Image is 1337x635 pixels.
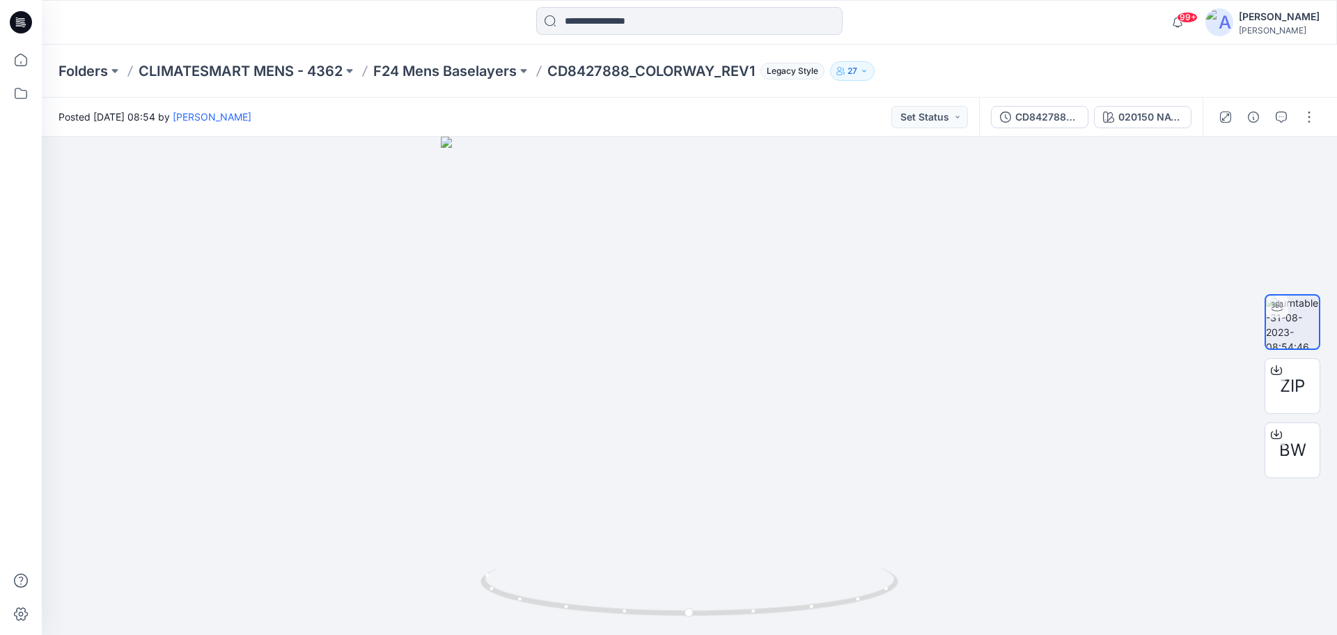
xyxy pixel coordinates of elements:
button: Details [1242,106,1265,128]
div: 020150 NAVY BLAZER [1118,109,1182,125]
button: 27 [830,61,875,81]
a: Folders [58,61,108,81]
div: [PERSON_NAME] [1239,8,1320,25]
span: Posted [DATE] 08:54 by [58,109,251,124]
button: 020150 NAVY BLAZER [1094,106,1191,128]
div: CD8427888_COLORWAY_REV1 [1015,109,1079,125]
a: CLIMATESMART MENS - 4362 [139,61,343,81]
button: CD8427888_COLORWAY_REV1 [991,106,1088,128]
span: ZIP [1280,374,1305,399]
span: 99+ [1177,12,1198,23]
p: 27 [847,63,857,79]
a: [PERSON_NAME] [173,111,251,123]
img: turntable-31-08-2023-08:54:46 [1266,296,1319,349]
button: Legacy Style [755,61,824,81]
span: Legacy Style [760,63,824,79]
a: F24 Mens Baselayers [373,61,517,81]
p: CD8427888_COLORWAY_REV1 [547,61,755,81]
span: BW [1279,438,1306,463]
img: avatar [1205,8,1233,36]
div: [PERSON_NAME] [1239,25,1320,36]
